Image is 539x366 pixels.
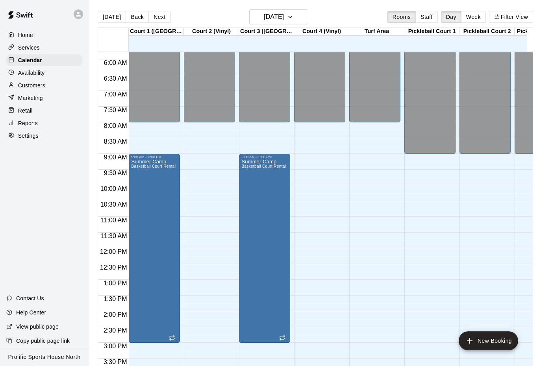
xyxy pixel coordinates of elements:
[18,132,39,140] p: Settings
[6,79,82,91] a: Customers
[349,28,404,35] div: Turf Area
[102,170,129,176] span: 9:30 AM
[461,11,486,23] button: Week
[18,119,38,127] p: Reports
[129,154,180,343] div: 9:00 AM – 3:00 PM: Summer Camp
[16,294,44,302] p: Contact Us
[98,185,129,192] span: 10:00 AM
[404,28,459,35] div: Pickleball Court 1
[131,155,178,159] div: 9:00 AM – 3:00 PM
[6,67,82,79] a: Availability
[102,75,129,82] span: 6:30 AM
[98,233,129,239] span: 11:30 AM
[18,81,45,89] p: Customers
[126,11,149,23] button: Back
[16,309,46,316] p: Help Center
[239,154,290,343] div: 9:00 AM – 3:00 PM: Summer Camp
[18,56,42,64] p: Calendar
[102,138,129,145] span: 8:30 AM
[16,337,70,345] p: Copy public page link
[102,122,129,129] span: 8:00 AM
[102,327,129,334] span: 2:30 PM
[6,130,82,142] a: Settings
[16,323,59,331] p: View public page
[184,28,239,35] div: Court 2 (Vinyl)
[241,164,286,168] span: Basketball Court Rental
[98,264,129,271] span: 12:30 PM
[98,11,126,23] button: [DATE]
[239,28,294,35] div: Court 3 ([GEOGRAPHIC_DATA])
[459,331,518,350] button: add
[294,28,349,35] div: Court 4 (Vinyl)
[129,28,184,35] div: Court 1 ([GEOGRAPHIC_DATA])
[6,92,82,104] a: Marketing
[264,11,284,22] h6: [DATE]
[6,29,82,41] a: Home
[18,44,40,52] p: Services
[6,42,82,54] a: Services
[18,69,45,77] p: Availability
[102,359,129,365] span: 3:30 PM
[102,59,129,66] span: 6:00 AM
[459,28,515,35] div: Pickleball Court 2
[18,107,33,115] p: Retail
[98,248,129,255] span: 12:00 PM
[387,11,416,23] button: Rooms
[169,335,175,341] span: Recurring event
[102,280,129,287] span: 1:00 PM
[102,107,129,113] span: 7:30 AM
[8,353,81,361] p: Prolific Sports House North
[148,11,170,23] button: Next
[102,296,129,302] span: 1:30 PM
[18,31,33,39] p: Home
[6,105,82,116] a: Retail
[441,11,461,23] button: Day
[131,164,176,168] span: Basketball Court Rental
[102,154,129,161] span: 9:00 AM
[489,11,533,23] button: Filter View
[6,54,82,66] a: Calendar
[279,335,285,341] span: Recurring event
[6,117,82,129] a: Reports
[102,91,129,98] span: 7:00 AM
[102,343,129,349] span: 3:00 PM
[98,201,129,208] span: 10:30 AM
[249,9,308,24] button: [DATE]
[415,11,438,23] button: Staff
[241,155,288,159] div: 9:00 AM – 3:00 PM
[98,217,129,224] span: 11:00 AM
[18,94,43,102] p: Marketing
[102,311,129,318] span: 2:00 PM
